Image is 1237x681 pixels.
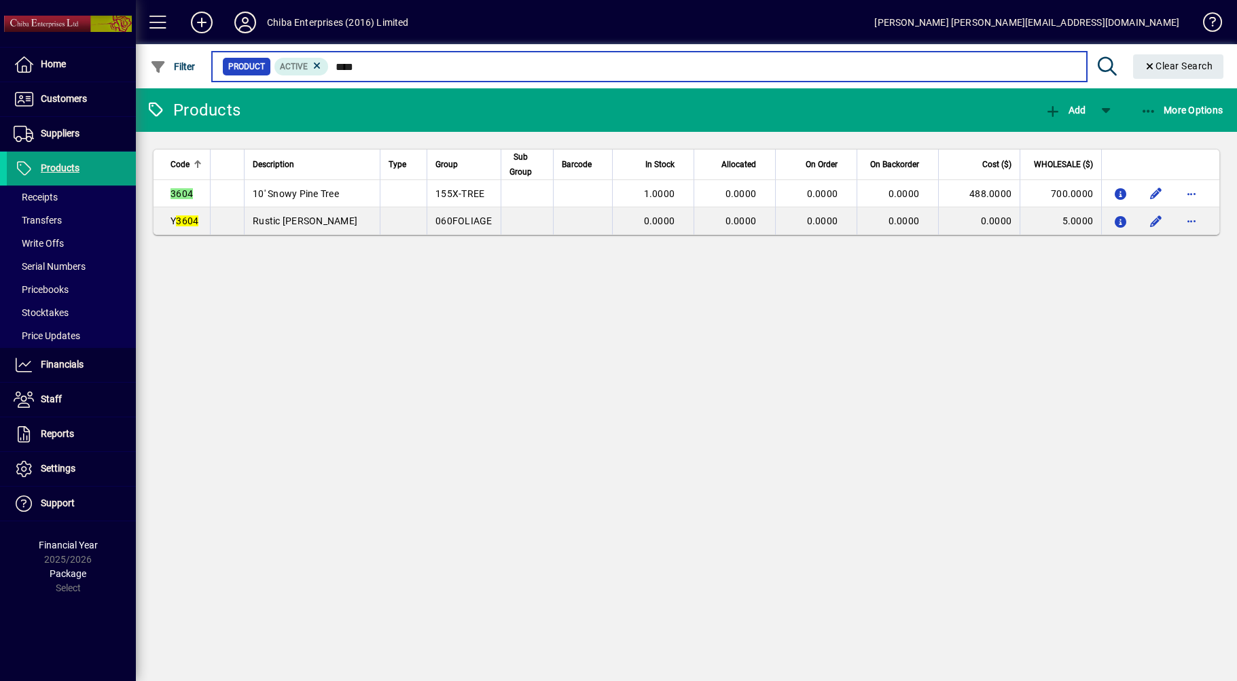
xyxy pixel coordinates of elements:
[1020,180,1101,207] td: 700.0000
[1041,98,1089,122] button: Add
[253,215,357,226] span: Rustic [PERSON_NAME]
[435,188,484,199] span: 155X-TREE
[1181,183,1202,205] button: More options
[7,417,136,451] a: Reports
[253,188,339,199] span: 10' Snowy Pine Tree
[7,348,136,382] a: Financials
[7,82,136,116] a: Customers
[50,568,86,579] span: Package
[7,301,136,324] a: Stocktakes
[865,157,931,172] div: On Backorder
[267,12,409,33] div: Chiba Enterprises (2016) Limited
[645,157,675,172] span: In Stock
[41,162,79,173] span: Products
[253,157,372,172] div: Description
[41,128,79,139] span: Suppliers
[41,93,87,104] span: Customers
[41,463,75,474] span: Settings
[171,157,202,172] div: Code
[807,215,838,226] span: 0.0000
[806,157,838,172] span: On Order
[150,61,196,72] span: Filter
[702,157,768,172] div: Allocated
[7,117,136,151] a: Suppliers
[146,99,240,121] div: Products
[1181,210,1202,232] button: More options
[389,157,418,172] div: Type
[509,150,533,179] span: Sub Group
[1045,105,1086,116] span: Add
[180,10,223,35] button: Add
[435,215,492,226] span: 060FOLIAGE
[14,238,64,249] span: Write Offs
[870,157,919,172] span: On Backorder
[1145,183,1167,205] button: Edit
[41,428,74,439] span: Reports
[1145,210,1167,232] button: Edit
[435,157,492,172] div: Group
[14,284,69,295] span: Pricebooks
[7,209,136,232] a: Transfers
[562,157,604,172] div: Barcode
[389,157,406,172] span: Type
[7,487,136,521] a: Support
[644,215,675,226] span: 0.0000
[41,359,84,370] span: Financials
[725,188,757,199] span: 0.0000
[938,180,1020,207] td: 488.0000
[1193,3,1220,47] a: Knowledge Base
[7,255,136,278] a: Serial Numbers
[7,324,136,347] a: Price Updates
[889,188,920,199] span: 0.0000
[7,383,136,417] a: Staff
[147,54,199,79] button: Filter
[274,58,329,75] mat-chip: Activation Status: Active
[562,157,592,172] span: Barcode
[435,157,458,172] span: Group
[784,157,850,172] div: On Order
[621,157,687,172] div: In Stock
[7,278,136,301] a: Pricebooks
[807,188,838,199] span: 0.0000
[1144,60,1213,71] span: Clear Search
[1133,54,1224,79] button: Clear
[721,157,756,172] span: Allocated
[280,62,308,71] span: Active
[982,157,1011,172] span: Cost ($)
[14,261,86,272] span: Serial Numbers
[509,150,545,179] div: Sub Group
[223,10,267,35] button: Profile
[7,48,136,82] a: Home
[14,192,58,203] span: Receipts
[938,207,1020,234] td: 0.0000
[41,394,62,404] span: Staff
[176,215,198,226] em: 3604
[725,215,757,226] span: 0.0000
[171,188,193,199] em: 3604
[644,188,675,199] span: 1.0000
[1137,98,1227,122] button: More Options
[874,12,1179,33] div: [PERSON_NAME] [PERSON_NAME][EMAIL_ADDRESS][DOMAIN_NAME]
[39,540,98,551] span: Financial Year
[1020,207,1101,234] td: 5.0000
[14,215,62,226] span: Transfers
[228,60,265,73] span: Product
[1141,105,1223,116] span: More Options
[14,330,80,341] span: Price Updates
[41,58,66,69] span: Home
[171,157,190,172] span: Code
[7,452,136,486] a: Settings
[1034,157,1093,172] span: WHOLESALE ($)
[7,186,136,209] a: Receipts
[14,307,69,318] span: Stocktakes
[889,215,920,226] span: 0.0000
[171,215,198,226] span: Y
[7,232,136,255] a: Write Offs
[41,497,75,508] span: Support
[253,157,294,172] span: Description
